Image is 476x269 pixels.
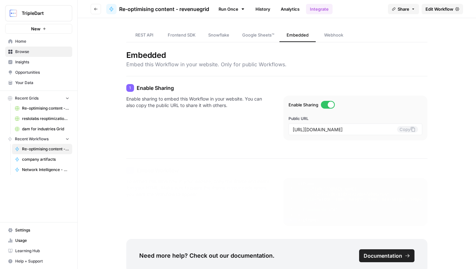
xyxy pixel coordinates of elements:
div: 3 [283,197,297,207]
span: Usage [15,238,69,243]
span: Re-optimising content - revenuegrid Grid [22,105,69,111]
a: Google Sheets™ [237,28,279,42]
a: Browse [5,47,72,57]
span: Documentation [364,252,402,260]
a: Integrate [306,4,333,14]
button: Share [388,4,419,14]
a: Frontend SDK [163,28,201,42]
span: Snowflake [208,32,229,38]
button: Workspace: TripleDart [5,5,72,21]
a: Opportunities [5,67,72,78]
span: Re-optimising content - revenuegrid [22,146,69,152]
div: 1 [283,181,297,187]
span: Embedded [287,32,309,38]
div: 4 [283,207,297,212]
a: company artifacts [12,154,72,165]
a: Network Intelligence - pseo- 1 [12,165,72,175]
a: Learning Hub [5,246,72,256]
a: Insights [5,57,72,67]
span: Share [398,6,409,12]
a: Home [5,36,72,47]
span: Insights [15,59,69,65]
span: company artifacts [22,156,69,162]
p: To embed this Workflow in your website, copy the iframe and paste it in your HTML. Make sure to p... [126,178,270,226]
a: Settings [5,225,72,235]
a: Re-optimising content - revenuegrid Grid [12,103,72,113]
span: Settings [15,227,69,233]
button: New [5,24,72,34]
div: 2 [283,187,297,197]
h3: Embed this Workflow in your website. Only for public Workflows. [126,60,428,68]
p: Enable sharing to embed this Workflow in your website. You can also copy the public URL to share ... [126,96,270,145]
a: Your Data [5,78,72,88]
a: Embedded [279,28,316,42]
a: Edit Workflow [422,4,463,14]
a: REST API [126,28,163,42]
div: 5 [283,212,297,218]
a: restolabs reoptimizations aug [12,113,72,124]
button: Recent Workflows [5,134,72,144]
label: Enable Sharing [289,101,422,109]
a: Run Once [214,4,249,15]
div: 6 [283,218,297,223]
span: Home [15,38,69,44]
span: Your Data [15,80,69,86]
button: Help + Support [5,256,72,266]
a: History [252,4,274,14]
a: Re-optimising content - revenuegrid [12,144,72,154]
label: Public URL [289,116,422,122]
a: Analytics [277,4,303,14]
h4: Enable Sharing [126,84,428,92]
span: Re-optimising content - revenuegrid [119,5,209,13]
span: TripleDart [22,10,61,16]
a: dam for industries Grid [12,124,72,134]
a: Webhook [316,28,352,42]
h2: Embedded [126,50,428,60]
span: restolabs reoptimizations aug [22,116,69,122]
span: Recent Grids [15,95,39,101]
span: dam for industries Grid [22,126,69,132]
span: REST API [135,32,153,38]
span: Webhook [324,32,343,38]
span: Network Intelligence - pseo- 1 [22,167,69,173]
img: TripleDart Logo [7,7,19,19]
span: Google Sheets™ [242,32,274,38]
a: Documentation [359,249,414,262]
button: Copy [397,126,418,133]
span: Help + Support [15,258,69,264]
span: New [31,26,40,32]
span: Edit Workflow [425,6,453,12]
span: Recent Workflows [15,136,49,142]
h4: Embed Workflow [126,167,428,174]
a: Usage [5,235,72,246]
span: Learning Hub [15,248,69,254]
div: 1 [126,84,134,92]
span: Browse [15,49,69,55]
div: 2 [126,167,134,174]
span: Frontend SDK [168,32,196,38]
span: Opportunities [15,70,69,75]
button: Recent Grids [5,93,72,103]
a: Snowflake [201,28,237,42]
a: Re-optimising content - revenuegrid [106,4,209,14]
